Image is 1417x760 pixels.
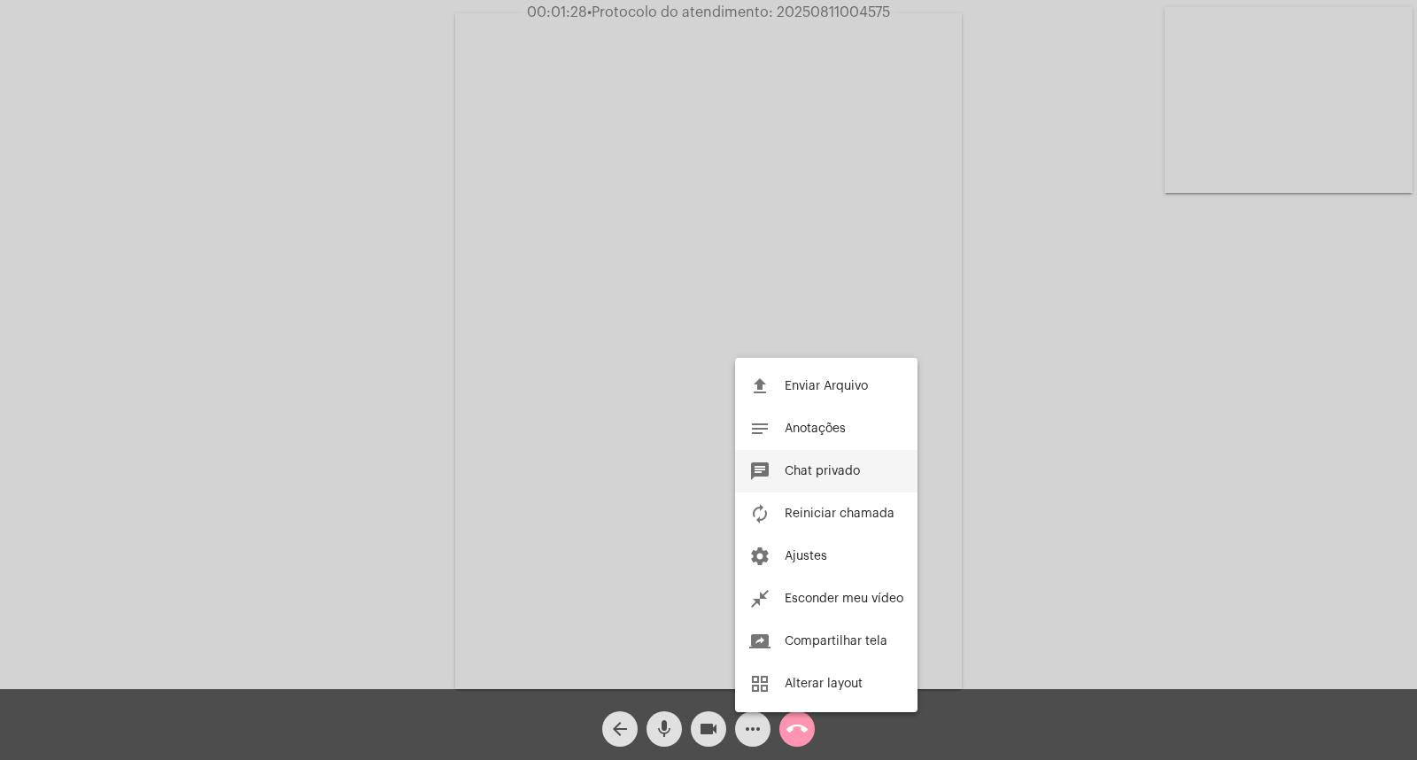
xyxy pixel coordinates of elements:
[785,593,903,605] span: Esconder meu vídeo
[785,465,860,477] span: Chat privado
[749,461,770,482] mat-icon: chat
[785,550,827,562] span: Ajustes
[749,503,770,524] mat-icon: autorenew
[749,673,770,694] mat-icon: grid_view
[785,635,887,648] span: Compartilhar tela
[785,508,894,520] span: Reiniciar chamada
[785,678,863,690] span: Alterar layout
[749,631,770,652] mat-icon: screen_share
[785,423,846,435] span: Anotações
[749,588,770,609] mat-icon: close_fullscreen
[749,418,770,439] mat-icon: notes
[749,546,770,567] mat-icon: settings
[749,376,770,397] mat-icon: file_upload
[785,380,868,392] span: Enviar Arquivo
